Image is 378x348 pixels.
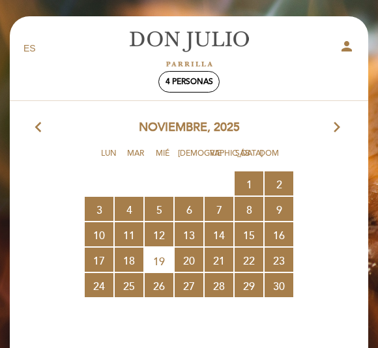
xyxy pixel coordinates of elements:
span: 14 [205,222,233,246]
span: 3 [85,197,113,221]
button: person [339,38,355,58]
i: arrow_forward_ios [331,119,343,136]
span: 16 [265,222,293,246]
span: [DEMOGRAPHIC_DATA] [178,147,201,171]
span: 17 [85,248,113,272]
span: 9 [265,197,293,221]
span: 5 [145,197,173,221]
span: Lun [98,147,121,171]
span: Vie [205,147,227,171]
span: 25 [115,273,143,297]
span: noviembre, 2025 [139,119,240,136]
span: 2 [265,171,293,196]
span: 4 personas [166,77,213,87]
span: 27 [175,273,203,297]
span: 11 [115,222,143,246]
span: 22 [235,248,263,272]
span: 29 [235,273,263,297]
span: 8 [235,197,263,221]
span: 28 [205,273,233,297]
span: 24 [85,273,113,297]
a: [PERSON_NAME] [127,31,251,66]
i: arrow_back_ios [35,119,47,136]
span: 19 [145,248,173,272]
span: 21 [205,248,233,272]
span: Sáb [231,147,254,171]
span: 6 [175,197,203,221]
span: 13 [175,222,203,246]
i: person [339,38,355,54]
span: Mar [124,147,147,171]
span: 7 [205,197,233,221]
span: 18 [115,248,143,272]
span: 15 [235,222,263,246]
span: 23 [265,248,293,272]
span: 30 [265,273,293,297]
span: Mié [151,147,174,171]
span: 1 [235,171,263,196]
span: 20 [175,248,203,272]
span: 12 [145,222,173,246]
span: Dom [258,147,281,171]
span: 10 [85,222,113,246]
span: 4 [115,197,143,221]
span: 26 [145,273,173,297]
